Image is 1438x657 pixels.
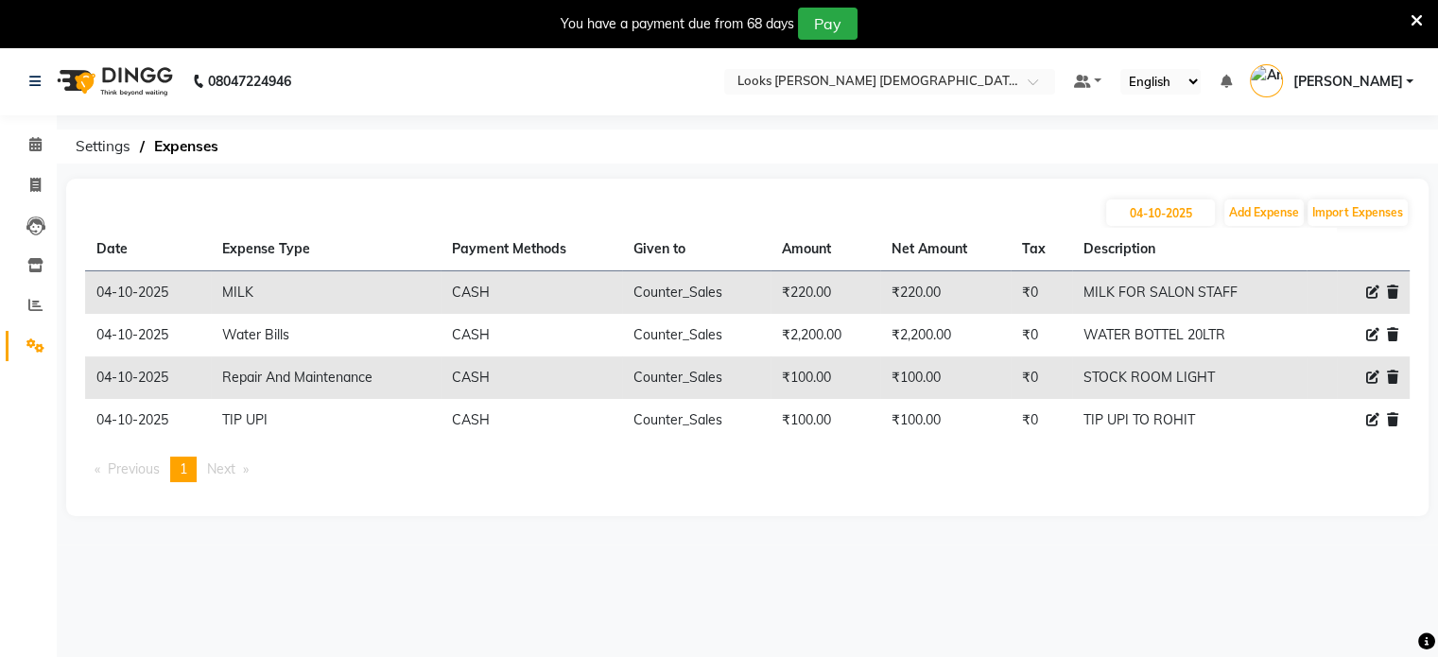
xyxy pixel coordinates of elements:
[85,314,211,356] td: 04-10-2025
[880,399,1011,441] td: ₹100.00
[771,356,880,399] td: ₹100.00
[1011,356,1072,399] td: ₹0
[1072,228,1307,271] th: Description
[622,399,771,441] td: Counter_Sales
[108,460,160,477] span: Previous
[622,356,771,399] td: Counter_Sales
[880,228,1011,271] th: Net Amount
[85,271,211,315] td: 04-10-2025
[771,228,880,271] th: Amount
[207,460,235,477] span: Next
[1011,399,1072,441] td: ₹0
[211,271,441,315] td: MILK
[622,314,771,356] td: Counter_Sales
[441,271,623,315] td: CASH
[211,314,441,356] td: Water Bills
[145,130,228,164] span: Expenses
[211,228,441,271] th: Expense Type
[561,14,794,34] div: You have a payment due from 68 days
[1308,199,1408,226] button: Import Expenses
[798,8,858,40] button: Pay
[771,271,880,315] td: ₹220.00
[1072,271,1307,315] td: MILK FOR SALON STAFF
[85,457,1410,482] nav: Pagination
[880,314,1011,356] td: ₹2,200.00
[771,399,880,441] td: ₹100.00
[441,314,623,356] td: CASH
[880,356,1011,399] td: ₹100.00
[1250,64,1283,97] img: Amrendra Singh
[85,399,211,441] td: 04-10-2025
[66,130,140,164] span: Settings
[622,228,771,271] th: Given to
[441,356,623,399] td: CASH
[1011,228,1072,271] th: Tax
[880,271,1011,315] td: ₹220.00
[1072,314,1307,356] td: WATER BOTTEL 20LTR
[1011,271,1072,315] td: ₹0
[208,55,291,108] b: 08047224946
[1292,72,1402,92] span: [PERSON_NAME]
[1072,399,1307,441] td: TIP UPI TO ROHIT
[180,460,187,477] span: 1
[211,356,441,399] td: Repair And Maintenance
[441,399,623,441] td: CASH
[85,356,211,399] td: 04-10-2025
[1072,356,1307,399] td: STOCK ROOM LIGHT
[85,228,211,271] th: Date
[771,314,880,356] td: ₹2,200.00
[48,55,178,108] img: logo
[1224,199,1304,226] button: Add Expense
[1011,314,1072,356] td: ₹0
[622,271,771,315] td: Counter_Sales
[211,399,441,441] td: TIP UPI
[441,228,623,271] th: Payment Methods
[1106,199,1215,226] input: PLACEHOLDER.DATE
